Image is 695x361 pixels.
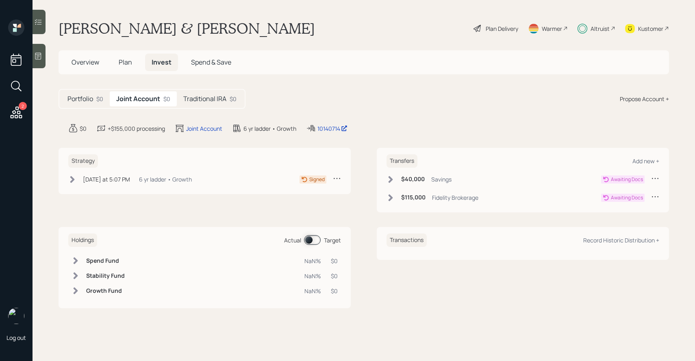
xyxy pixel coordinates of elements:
div: Log out [7,334,26,342]
div: Altruist [591,24,610,33]
div: [DATE] at 5:07 PM [83,175,130,184]
div: 6 yr ladder • Growth [139,175,192,184]
div: Propose Account + [620,95,669,103]
h6: Strategy [68,154,98,168]
img: sami-boghos-headshot.png [8,308,24,324]
h6: $115,000 [401,194,426,201]
div: Signed [309,176,325,183]
div: Awaiting Docs [611,194,643,201]
div: $0 [163,95,170,103]
div: Record Historic Distribution + [583,236,659,244]
h6: Transactions [387,233,427,247]
h6: Holdings [68,233,97,247]
span: Invest [152,58,172,67]
div: 6 yr ladder • Growth [243,124,296,133]
div: Savings [431,175,452,184]
div: NaN% [304,257,321,265]
div: NaN% [304,272,321,280]
h5: Joint Account [116,95,160,103]
div: Warmer [542,24,562,33]
div: Kustomer [638,24,663,33]
div: +$155,000 processing [108,124,165,133]
h6: Transfers [387,154,417,168]
div: NaN% [304,287,321,295]
div: Target [324,236,341,244]
span: Spend & Save [191,58,231,67]
div: $0 [331,257,338,265]
h1: [PERSON_NAME] & [PERSON_NAME] [59,19,315,37]
span: Plan [119,58,132,67]
div: Plan Delivery [486,24,518,33]
div: $0 [331,272,338,280]
h6: $40,000 [401,176,425,183]
div: $0 [80,124,87,133]
div: Joint Account [186,124,222,133]
div: $0 [230,95,237,103]
div: Fidelity Brokerage [432,193,478,202]
div: $0 [331,287,338,295]
div: 10140714 [317,124,347,133]
h6: Spend Fund [86,257,125,264]
div: Add new + [632,157,659,165]
div: Actual [284,236,301,244]
div: Awaiting Docs [611,176,643,183]
h5: Portfolio [67,95,93,103]
h6: Growth Fund [86,288,125,294]
h6: Stability Fund [86,272,125,279]
span: Overview [72,58,99,67]
div: $0 [96,95,103,103]
h5: Traditional IRA [183,95,226,103]
div: 2 [19,102,27,110]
